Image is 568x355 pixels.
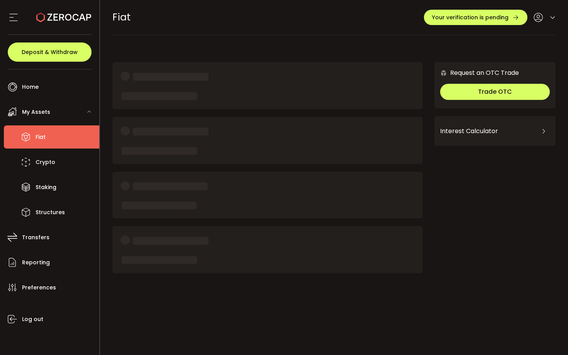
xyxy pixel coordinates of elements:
span: Reporting [22,257,50,268]
button: Trade OTC [440,84,550,100]
span: Preferences [22,282,56,293]
span: Staking [36,182,56,193]
span: Structures [36,207,65,218]
span: Deposit & Withdraw [22,49,78,55]
button: Deposit & Withdraw [8,42,92,62]
span: Your verification is pending [432,15,508,20]
div: Request an OTC Trade [434,68,519,78]
img: 6nGpN7MZ9FLuBP83NiajKbTRY4UzlzQtBKtCrLLspmCkSvCZHBKvY3NxgQaT5JnOQREvtQ257bXeeSTueZfAPizblJ+Fe8JwA... [440,69,447,76]
span: My Assets [22,106,50,118]
button: Your verification is pending [424,10,527,25]
span: Log out [22,314,43,325]
span: Home [22,81,39,93]
div: Interest Calculator [440,122,550,140]
span: Crypto [36,157,55,168]
span: Trade OTC [478,87,512,96]
span: Fiat [112,10,131,24]
span: Transfers [22,232,49,243]
span: Fiat [36,132,46,143]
